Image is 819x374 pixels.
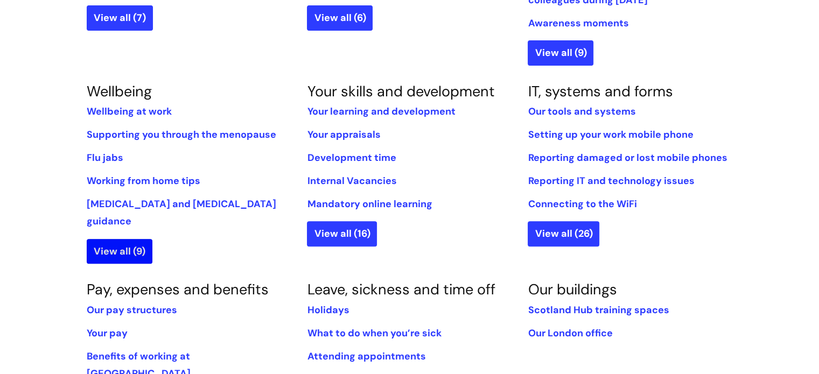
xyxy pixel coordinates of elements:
[87,105,172,118] a: Wellbeing at work
[307,5,373,30] a: View all (6)
[528,304,669,316] a: Scotland Hub training spaces
[528,105,635,118] a: Our tools and systems
[307,128,380,141] a: Your appraisals
[528,40,593,65] a: View all (9)
[87,239,152,264] a: View all (9)
[528,82,673,101] a: IT, systems and forms
[528,128,693,141] a: Setting up your work mobile phone
[528,197,636,210] a: Connecting to the WiFi
[87,197,276,228] a: [MEDICAL_DATA] and [MEDICAL_DATA] guidance
[307,174,396,187] a: Internal Vacancies
[307,105,455,118] a: Your learning and development
[87,174,200,187] a: Working from home tips
[528,17,628,30] a: Awareness moments
[307,151,396,164] a: Development time
[528,327,612,340] a: Our London office
[307,197,432,210] a: Mandatory online learning
[528,174,694,187] a: Reporting IT and technology issues
[307,221,377,246] a: View all (16)
[87,82,152,101] a: Wellbeing
[87,128,276,141] a: Supporting you through the menopause
[307,327,441,340] a: What to do when you’re sick
[307,82,494,101] a: Your skills and development
[87,304,177,316] a: Our pay structures
[87,280,269,299] a: Pay, expenses and benefits
[307,280,495,299] a: Leave, sickness and time off
[528,151,727,164] a: Reporting damaged or lost mobile phones
[87,5,153,30] a: View all (7)
[528,221,599,246] a: View all (26)
[528,280,617,299] a: Our buildings
[307,304,349,316] a: Holidays
[87,327,128,340] a: Your pay
[87,151,123,164] a: Flu jabs
[307,350,425,363] a: Attending appointments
